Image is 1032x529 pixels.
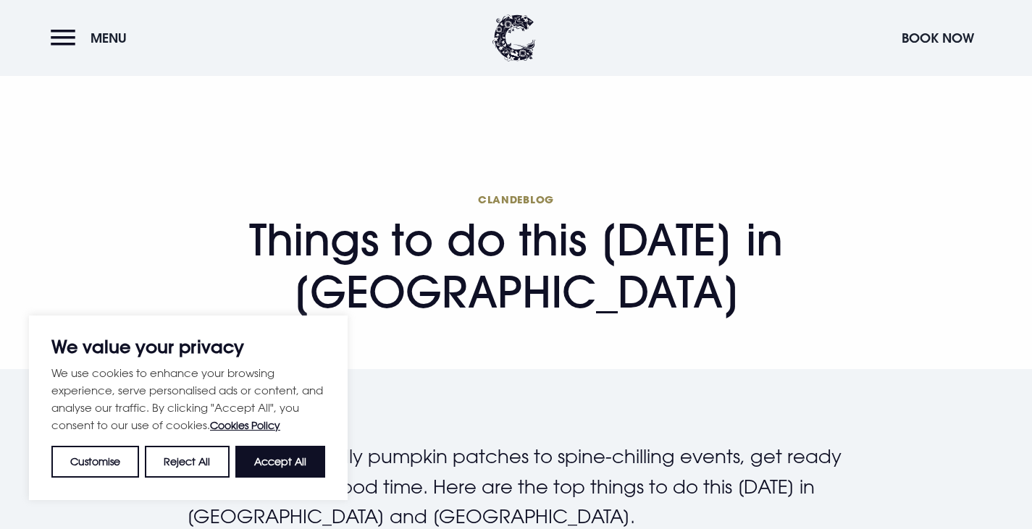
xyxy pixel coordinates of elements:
p: We use cookies to enhance your browsing experience, serve personalised ads or content, and analys... [51,364,325,434]
h1: Things to do this [DATE] in [GEOGRAPHIC_DATA] [187,192,846,318]
button: Reject All [145,446,229,478]
span: Clandeblog [187,192,846,206]
button: Menu [51,22,134,54]
button: Customise [51,446,139,478]
button: Book Now [894,22,981,54]
div: We value your privacy [29,316,348,500]
span: Menu [91,30,127,46]
button: Accept All [235,446,325,478]
a: Cookies Policy [210,419,280,431]
img: Clandeboye Lodge [492,14,536,62]
p: We value your privacy [51,338,325,355]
